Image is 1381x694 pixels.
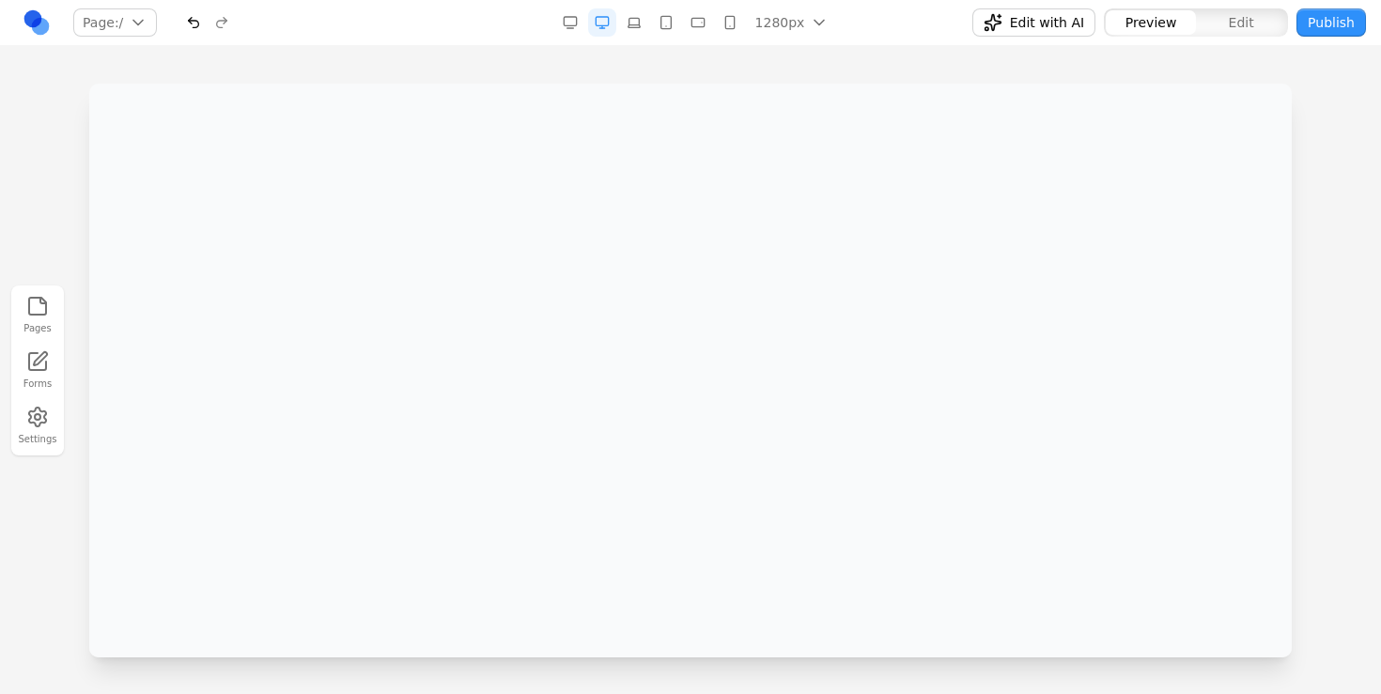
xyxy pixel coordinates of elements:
span: Edit [1229,13,1254,32]
span: Preview [1125,13,1177,32]
button: Mobile Landscape [684,8,712,37]
a: Forms [17,347,58,394]
iframe: Preview [89,84,1292,657]
button: Mobile [716,8,744,37]
button: Page:/ [73,8,157,37]
button: Desktop [588,8,616,37]
button: Settings [17,402,58,450]
button: 1280px [748,8,833,37]
button: Edit with AI [972,8,1095,37]
button: Tablet [652,8,680,37]
span: Edit with AI [1010,13,1084,32]
button: Desktop Wide [556,8,584,37]
button: Laptop [620,8,648,37]
button: Publish [1296,8,1366,37]
button: Pages [17,291,58,339]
